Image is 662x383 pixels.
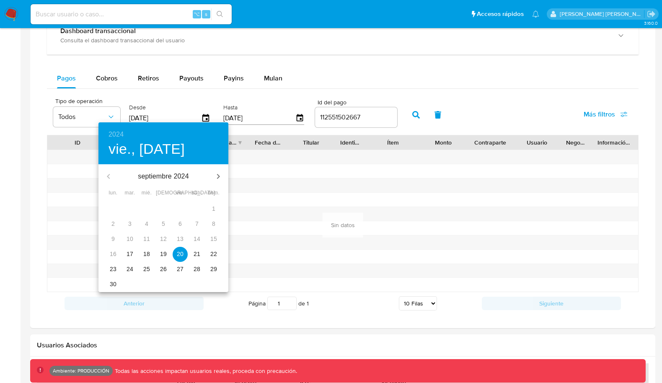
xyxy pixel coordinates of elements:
[189,262,204,277] button: 28
[119,171,208,181] p: septiembre 2024
[210,265,217,273] p: 29
[109,140,185,158] button: vie., [DATE]
[173,247,188,262] button: 20
[160,250,167,258] p: 19
[210,250,217,258] p: 22
[139,247,154,262] button: 18
[177,250,184,258] p: 20
[160,265,167,273] p: 26
[177,265,184,273] p: 27
[139,189,154,197] span: mié.
[194,250,200,258] p: 21
[206,247,221,262] button: 22
[122,189,137,197] span: mar.
[110,280,116,288] p: 30
[122,262,137,277] button: 24
[173,262,188,277] button: 27
[106,189,121,197] span: lun.
[106,262,121,277] button: 23
[139,262,154,277] button: 25
[156,262,171,277] button: 26
[110,265,116,273] p: 23
[122,247,137,262] button: 17
[206,262,221,277] button: 29
[106,277,121,292] button: 30
[189,189,204,197] span: sáb.
[109,129,124,140] button: 2024
[206,189,221,197] span: dom.
[194,265,200,273] p: 28
[143,265,150,273] p: 25
[143,250,150,258] p: 18
[156,189,171,197] span: [DEMOGRAPHIC_DATA].
[156,247,171,262] button: 19
[127,265,133,273] p: 24
[173,189,188,197] span: vie.
[189,247,204,262] button: 21
[127,250,133,258] p: 17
